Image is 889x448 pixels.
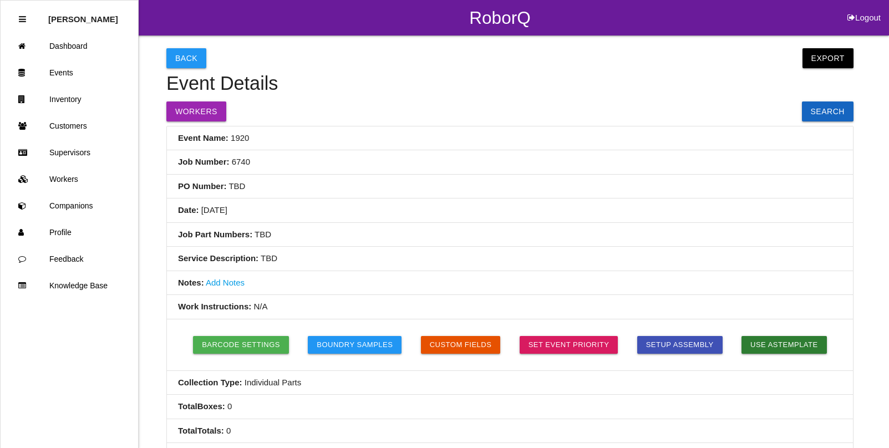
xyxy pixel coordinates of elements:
a: Add Notes [206,278,245,287]
b: Job Number: [178,157,230,166]
li: TBD [167,175,853,199]
b: Event Name: [178,133,228,142]
li: 1920 [167,126,853,151]
h4: Event Details [166,73,854,94]
b: Total Totals : [178,426,224,435]
a: Companions [1,192,138,219]
li: 0 [167,395,853,419]
a: Dashboard [1,33,138,59]
li: TBD [167,247,853,271]
li: 0 [167,419,853,444]
b: Total Boxes : [178,401,225,411]
button: Workers [166,101,226,121]
a: Set Event Priority [520,336,618,354]
button: Use asTemplate [741,336,827,354]
li: 6740 [167,150,853,175]
a: Inventory [1,86,138,113]
b: Date: [178,205,199,215]
a: Customers [1,113,138,139]
p: Rosie Blandino [48,6,118,24]
a: Workers [1,166,138,192]
button: Boundry Samples [308,336,402,354]
div: Close [19,6,26,33]
button: Custom Fields [421,336,501,354]
a: Search [802,101,854,121]
a: Profile [1,219,138,246]
a: Events [1,59,138,86]
a: Supervisors [1,139,138,166]
b: Collection Type: [178,378,242,387]
b: Work Instructions: [178,302,251,311]
button: Barcode Settings [193,336,289,354]
li: N/A [167,295,853,319]
button: Export [802,48,854,68]
a: Feedback [1,246,138,272]
b: Service Description: [178,253,258,263]
button: Back [166,48,206,68]
b: Job Part Numbers: [178,230,252,239]
b: Notes: [178,278,204,287]
button: Setup Assembly [637,336,723,354]
li: Individual Parts [167,371,853,395]
a: Knowledge Base [1,272,138,299]
li: [DATE] [167,198,853,223]
b: PO Number: [178,181,227,191]
li: TBD [167,223,853,247]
